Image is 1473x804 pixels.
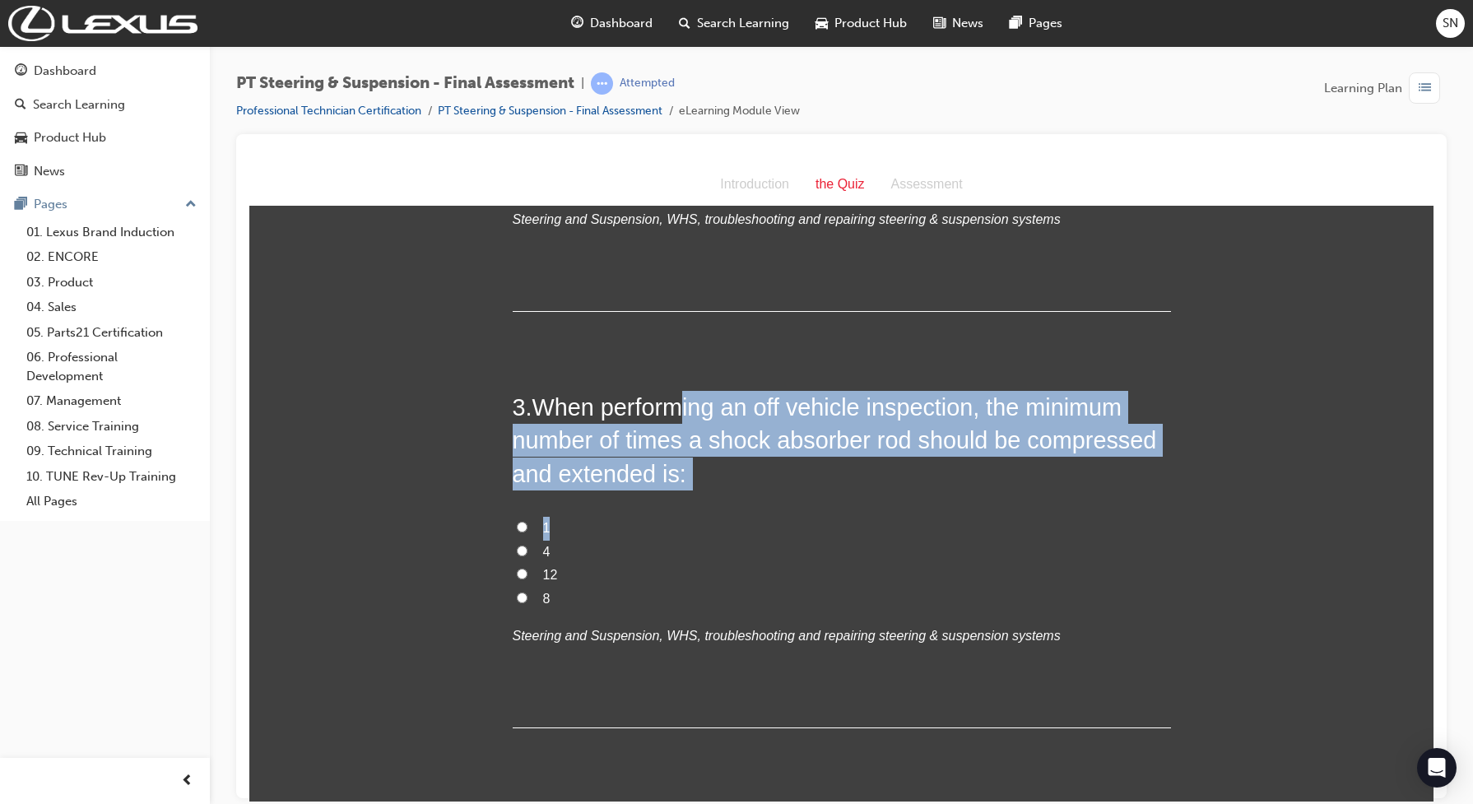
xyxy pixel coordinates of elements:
[33,95,125,114] div: Search Learning
[236,104,421,118] a: Professional Technician Certification
[20,414,203,439] a: 08. Service Training
[20,220,203,245] a: 01. Lexus Brand Induction
[1443,14,1458,33] span: SN
[15,198,27,212] span: pages-icon
[7,156,203,187] a: News
[294,428,301,442] span: 8
[263,465,811,479] em: Steering and Suspension, WHS, troubleshooting and repairing steering & suspension systems
[20,345,203,388] a: 06. Professional Development
[558,7,666,40] a: guage-iconDashboard
[679,102,800,121] li: eLearning Module View
[15,165,27,179] span: news-icon
[185,194,197,216] span: up-icon
[34,162,65,181] div: News
[20,270,203,295] a: 03. Product
[20,464,203,490] a: 10. TUNE Rev-Up Training
[1417,748,1457,788] div: Open Intercom Messenger
[815,13,828,34] span: car-icon
[7,53,203,189] button: DashboardSearch LearningProduct HubNews
[590,14,653,33] span: Dashboard
[20,489,203,514] a: All Pages
[267,382,278,393] input: 4
[263,227,922,327] h2: 3 .
[591,72,613,95] span: learningRecordVerb_ATTEMPT-icon
[294,357,301,371] span: 1
[20,439,203,464] a: 09. Technical Training
[20,388,203,414] a: 07. Management
[7,189,203,220] button: Pages
[571,13,583,34] span: guage-icon
[20,295,203,320] a: 04. Sales
[7,123,203,153] a: Product Hub
[15,131,27,146] span: car-icon
[236,74,574,93] span: PT Steering & Suspension - Final Assessment
[15,98,26,113] span: search-icon
[294,381,301,395] span: 4
[834,14,907,33] span: Product Hub
[920,7,997,40] a: news-iconNews
[458,9,553,33] div: Introduction
[34,128,106,147] div: Product Hub
[20,244,203,270] a: 02. ENCORE
[1324,72,1447,104] button: Learning Plan
[679,13,690,34] span: search-icon
[666,7,802,40] a: search-iconSearch Learning
[7,90,203,120] a: Search Learning
[1419,78,1431,99] span: list-icon
[802,7,920,40] a: car-iconProduct Hub
[267,358,278,369] input: 1
[8,6,197,41] img: Trak
[267,405,278,416] input: 12
[629,9,727,33] div: Assessment
[553,9,629,33] div: the Quiz
[7,56,203,86] a: Dashboard
[34,62,96,81] div: Dashboard
[697,14,789,33] span: Search Learning
[1324,79,1402,98] span: Learning Plan
[997,7,1076,40] a: pages-iconPages
[438,104,662,118] a: PT Steering & Suspension - Final Assessment
[34,195,67,214] div: Pages
[263,230,908,323] span: When performing an off vehicle inspection, the minimum number of times a shock absorber rod shoul...
[267,429,278,439] input: 8
[294,404,309,418] span: 12
[20,320,203,346] a: 05. Parts21 Certification
[1029,14,1062,33] span: Pages
[952,14,983,33] span: News
[15,64,27,79] span: guage-icon
[933,13,946,34] span: news-icon
[1436,9,1465,38] button: SN
[581,74,584,93] span: |
[181,771,193,792] span: prev-icon
[263,49,811,63] em: Steering and Suspension, WHS, troubleshooting and repairing steering & suspension systems
[620,76,675,91] div: Attempted
[1010,13,1022,34] span: pages-icon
